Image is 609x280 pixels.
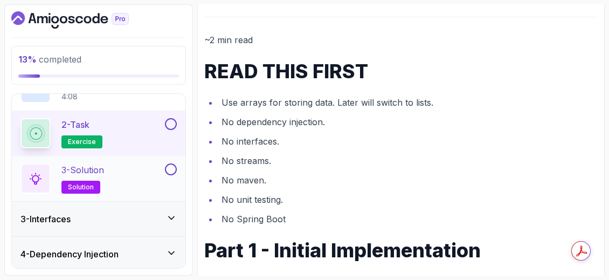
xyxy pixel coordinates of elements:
li: No dependency injection. [218,114,598,129]
li: No streams. [218,153,598,168]
p: ~2 min read [204,32,598,47]
li: Use arrays for storing data. Later will switch to lists. [218,95,598,110]
p: 4:08 [61,91,117,102]
li: No interfaces. [218,134,598,149]
h1: Part 1 - Initial Implementation [204,240,598,261]
p: 2 - Task [61,118,89,131]
button: 4-Dependency Injection [12,237,185,271]
span: completed [18,54,81,65]
span: exercise [68,138,96,146]
h3: 3 - Interfaces [20,213,71,226]
li: No Spring Boot [218,211,598,227]
button: 3-Solutionsolution [20,163,177,194]
li: No unit testing. [218,192,598,207]
a: Dashboard [11,11,154,29]
li: No maven. [218,173,598,188]
h3: 4 - Dependency Injection [20,248,119,261]
span: solution [68,183,94,192]
span: 13 % [18,54,37,65]
button: 2-Taskexercise [20,118,177,148]
button: 3-Interfaces [12,202,185,236]
p: 3 - Solution [61,163,104,176]
h1: READ THIS FIRST [204,60,598,82]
